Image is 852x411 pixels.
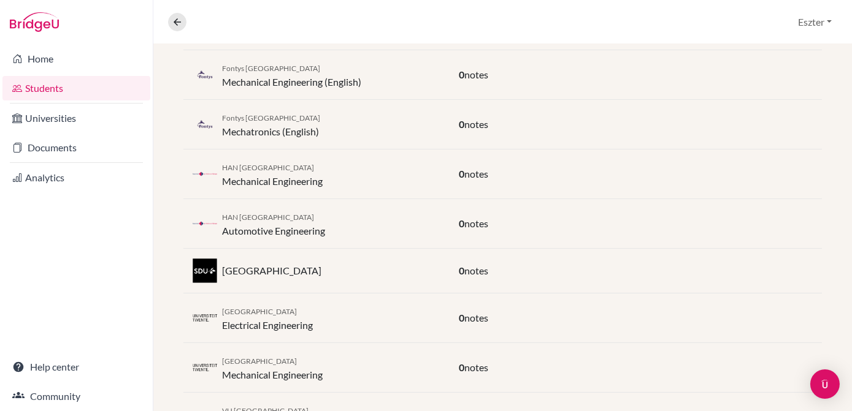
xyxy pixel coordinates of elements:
div: Mechanical Engineering (English) [222,60,361,89]
a: Community [2,384,150,409]
a: Documents [2,135,150,160]
span: 0 [459,361,464,373]
img: nl_han_lxllnx6d.png [193,170,217,179]
span: 0 [459,168,464,179]
a: Students [2,76,150,100]
span: [GEOGRAPHIC_DATA] [222,356,297,366]
img: dk_sdu_qxf4lvuk.jpeg [193,258,217,283]
img: nl_twe_glqqiriu.png [193,314,217,323]
span: 0 [459,69,464,80]
span: notes [464,361,488,373]
div: Automotive Engineering [222,209,325,238]
a: Help center [2,355,150,379]
img: nl_fon_pxst96wk.png [193,120,217,129]
img: nl_twe_glqqiriu.png [193,363,217,372]
span: notes [464,69,488,80]
div: Open Intercom Messenger [810,369,840,399]
p: [GEOGRAPHIC_DATA] [222,263,321,278]
span: [GEOGRAPHIC_DATA] [222,307,297,316]
span: HAN [GEOGRAPHIC_DATA] [222,213,314,222]
span: 0 [459,118,464,130]
img: nl_fon_pxst96wk.png [193,70,217,80]
span: Fontys [GEOGRAPHIC_DATA] [222,64,320,73]
span: notes [464,217,488,229]
a: Universities [2,106,150,130]
div: Electrical Engineering [222,303,313,333]
span: 0 [459,265,464,276]
span: notes [464,168,488,179]
img: nl_han_lxllnx6d.png [193,219,217,228]
span: notes [464,265,488,276]
span: 0 [459,312,464,323]
span: HAN [GEOGRAPHIC_DATA] [222,163,314,172]
div: Mechatronics (English) [222,110,320,139]
button: Eszter [793,10,837,34]
div: Mechanical Engineering [222,159,323,189]
a: Analytics [2,165,150,190]
a: Home [2,47,150,71]
span: Fontys [GEOGRAPHIC_DATA] [222,113,320,123]
div: Mechanical Engineering [222,353,323,382]
img: Bridge-U [10,12,59,32]
span: 0 [459,217,464,229]
span: notes [464,312,488,323]
span: notes [464,118,488,130]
